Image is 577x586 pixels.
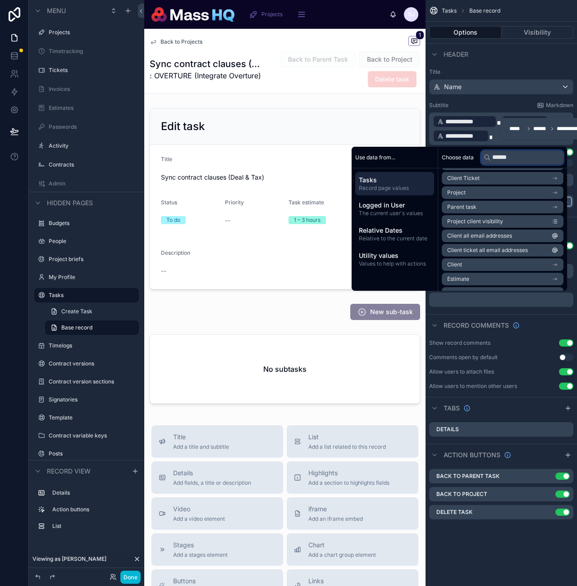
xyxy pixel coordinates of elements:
span: Base record [469,7,500,14]
a: Base record [45,320,139,335]
span: Relative to the current date [359,235,430,242]
span: Video [173,505,225,514]
label: My Profile [49,274,137,281]
button: Visibility [502,26,574,39]
a: Contract variable keys [49,432,137,439]
label: Delete task [436,509,472,516]
span: Tasks [442,7,457,14]
span: Estimate [447,275,469,283]
span: Add fields, a title or description [173,479,251,487]
span: Client Ticket [447,175,480,182]
label: List [52,523,135,530]
span: Buttons [173,577,237,586]
label: Template [49,414,137,421]
label: Details [52,489,135,496]
span: Base record [61,324,92,331]
span: 1 [416,31,424,40]
a: Back to Projects [150,38,202,45]
span: Title [173,433,229,442]
span: Name [444,82,462,91]
label: Signatories [49,396,137,403]
label: Timetracking [49,48,137,55]
span: Project client visibility [447,218,503,225]
span: Add a section to highlights fields [308,479,389,487]
span: Links [308,577,347,586]
span: Header [444,50,468,59]
span: Add a stages element [173,551,228,559]
span: Utility values [359,251,430,260]
span: Logged in User [359,201,430,210]
label: Activity [49,142,137,149]
div: scrollable content [429,113,573,145]
div: Comments open by default [429,354,498,361]
button: iframeAdd an iframe embed [287,497,418,530]
span: Relative Dates [359,226,430,235]
a: Contracts [49,161,137,168]
img: App logo [151,7,234,22]
div: scrollable content [29,482,144,542]
span: Viewing as [PERSON_NAME] [32,555,106,563]
label: Tickets [49,67,137,74]
label: Contract version sections [49,378,137,385]
span: Hidden pages [47,198,93,207]
span: Client all email addresses [447,232,512,239]
button: Name [429,79,573,95]
span: Values to help with actions [359,260,430,267]
span: iframe [308,505,363,514]
span: Markdown [546,102,573,109]
span: Use data from... [355,154,395,161]
span: List [308,433,386,442]
span: Create Task [61,308,92,315]
label: Passwords [49,123,137,131]
button: 1 [408,36,420,47]
label: Timelogs [49,342,137,349]
label: Estimates [49,104,137,112]
button: DetailsAdd fields, a title or description [151,461,283,494]
a: Markdown [537,102,573,109]
label: Subtitle [429,102,449,109]
div: scrollable content [352,168,438,275]
span: Client [447,261,462,268]
button: TitleAdd a title and subtitle [151,425,283,458]
label: Action buttons [52,506,135,513]
span: Choose data [442,154,474,161]
label: Invoices [49,86,137,93]
span: Project [447,189,466,196]
label: Back to Parent Task [436,473,499,480]
label: People [49,238,137,245]
span: : OVERTURE (Integrate Overture) [150,70,264,81]
label: Projects [49,29,137,36]
span: Add a chart group element [308,551,376,559]
div: Allow users to mention other users [429,383,517,390]
button: ChartAdd a chart group element [287,533,418,566]
span: Add a list related to this record [308,443,386,451]
span: Parent task [447,203,476,211]
label: Details [436,426,459,433]
div: scrollable content [429,293,573,307]
span: Projects [261,11,283,18]
label: Back to Project [436,491,487,498]
span: Record comments [444,321,509,330]
span: Record page values [359,185,430,192]
span: The current user's values [359,210,430,217]
a: Contract versions [49,360,137,367]
label: Project briefs [49,256,137,263]
label: Tasks [49,292,133,299]
button: Options [429,26,502,39]
h1: Sync contract clauses (Deal & Tax) [150,58,264,70]
label: Title [429,68,573,76]
button: ListAdd a list related to this record [287,425,418,458]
